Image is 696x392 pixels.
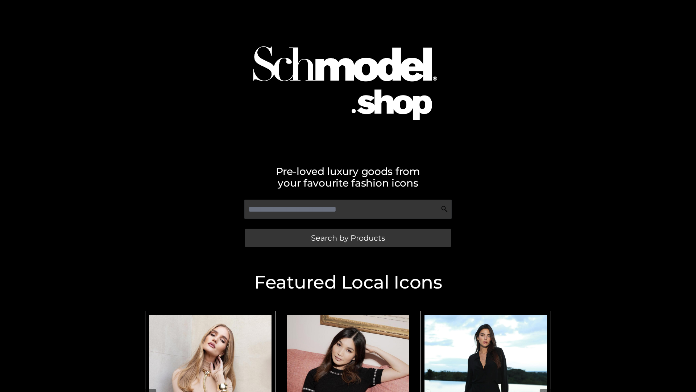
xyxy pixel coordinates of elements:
h2: Featured Local Icons​ [141,273,555,291]
a: Search by Products [245,229,451,247]
h2: Pre-loved luxury goods from your favourite fashion icons [141,166,555,189]
img: Search Icon [441,205,448,213]
span: Search by Products [311,234,385,242]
